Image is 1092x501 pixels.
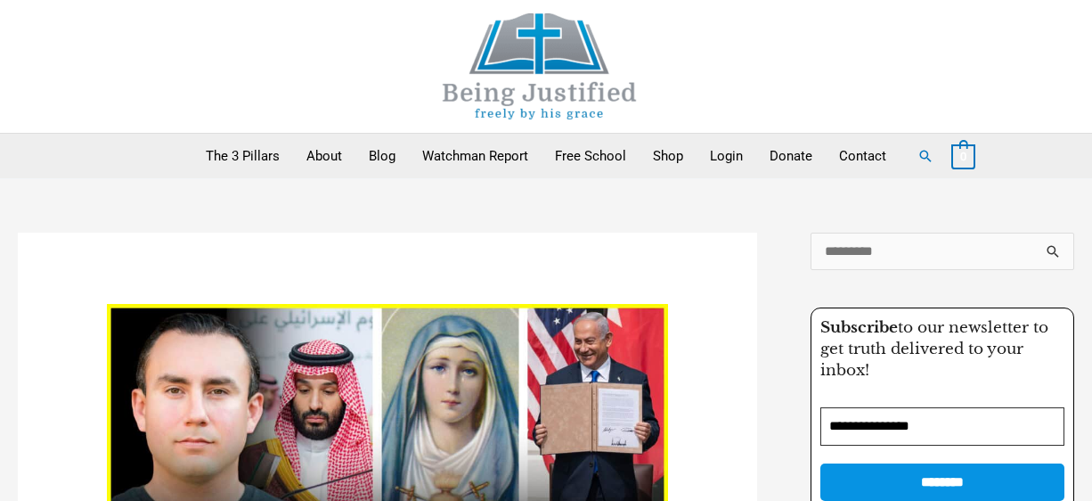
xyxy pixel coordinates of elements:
input: Email Address * [820,407,1064,446]
a: Donate [756,134,826,178]
nav: Primary Site Navigation [192,134,900,178]
strong: Subscribe [820,318,898,337]
a: Blog [355,134,409,178]
a: Free School [542,134,640,178]
img: Being Justified [406,13,673,119]
a: Login [697,134,756,178]
a: About [293,134,355,178]
a: View Shopping Cart, empty [951,148,975,164]
a: Watchman Report [409,134,542,178]
span: 0 [960,150,966,163]
a: Contact [826,134,900,178]
a: Shop [640,134,697,178]
a: Search button [917,148,933,164]
span: to our newsletter to get truth delivered to your inbox! [820,318,1048,380]
a: The 3 Pillars [192,134,293,178]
